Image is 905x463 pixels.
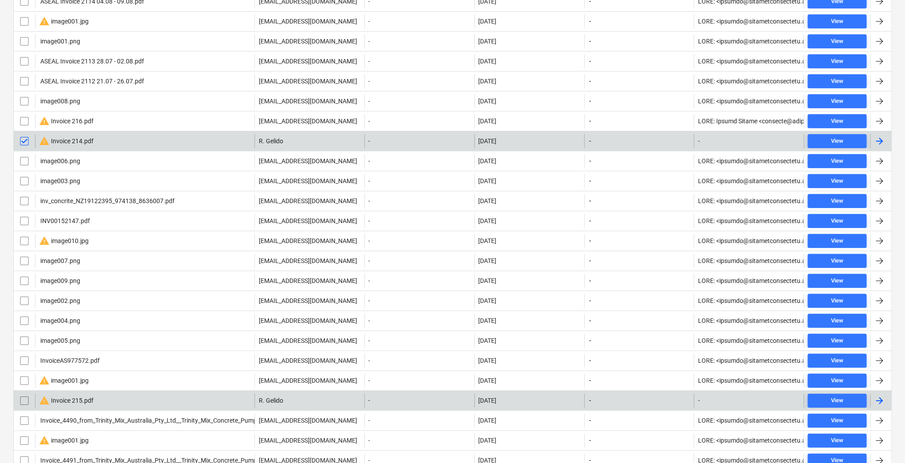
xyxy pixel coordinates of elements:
[258,17,357,26] p: [EMAIL_ADDRESS][DOMAIN_NAME]
[258,137,283,145] p: R. Gelido
[807,14,866,28] button: View
[478,437,496,444] div: [DATE]
[478,417,496,424] div: [DATE]
[364,14,474,28] div: -
[807,274,866,288] button: View
[831,156,843,166] div: View
[831,376,843,386] div: View
[588,157,592,165] span: -
[478,397,496,404] div: [DATE]
[831,236,843,246] div: View
[364,114,474,128] div: -
[588,316,592,325] span: -
[258,236,357,245] p: [EMAIL_ADDRESS][DOMAIN_NAME]
[588,77,592,86] span: -
[364,433,474,447] div: -
[831,436,843,446] div: View
[364,413,474,428] div: -
[831,256,843,266] div: View
[258,376,357,385] p: [EMAIL_ADDRESS][DOMAIN_NAME]
[831,196,843,206] div: View
[588,296,592,305] span: -
[698,397,699,404] div: -
[807,94,866,108] button: View
[807,134,866,148] button: View
[39,78,144,85] div: ASEAL Invoice 2112 21.07 - 26.07.pdf
[861,420,905,463] iframe: Chat Widget
[588,117,592,126] span: -
[478,237,496,244] div: [DATE]
[364,214,474,228] div: -
[478,98,496,105] div: [DATE]
[807,34,866,48] button: View
[831,416,843,426] div: View
[831,56,843,67] div: View
[39,375,89,386] div: image001.jpg
[807,214,866,228] button: View
[478,337,496,344] div: [DATE]
[807,433,866,447] button: View
[478,177,496,184] div: [DATE]
[364,154,474,168] div: -
[478,277,496,284] div: [DATE]
[364,373,474,388] div: -
[39,217,90,224] div: INV00152147.pdf
[258,117,357,126] p: [EMAIL_ADDRESS][DOMAIN_NAME]
[39,116,50,126] span: warning
[588,276,592,285] span: -
[588,216,592,225] span: -
[478,217,496,224] div: [DATE]
[588,236,592,245] span: -
[364,34,474,48] div: -
[831,336,843,346] div: View
[258,256,357,265] p: [EMAIL_ADDRESS][DOMAIN_NAME]
[831,16,843,27] div: View
[807,353,866,368] button: View
[588,196,592,205] span: -
[39,417,277,424] div: Invoice_4490_from_Trinity_Mix_Australia_Pty_Ltd__Trinity_Mix_Concrete_Pumping.pdf
[831,276,843,286] div: View
[364,194,474,208] div: -
[831,136,843,146] div: View
[831,36,843,47] div: View
[807,254,866,268] button: View
[831,76,843,86] div: View
[478,38,496,45] div: [DATE]
[478,357,496,364] div: [DATE]
[39,116,94,126] div: Invoice 216.pdf
[39,16,89,27] div: image001.jpg
[831,96,843,106] div: View
[39,58,144,65] div: ASEAL Invoice 2113 28.07 - 02.08.pdf
[39,277,80,284] div: image009.png
[478,18,496,25] div: [DATE]
[258,396,283,405] p: R. Gelido
[478,137,496,145] div: [DATE]
[39,235,89,246] div: image010.jpg
[364,254,474,268] div: -
[364,134,474,148] div: -
[258,336,357,345] p: [EMAIL_ADDRESS][DOMAIN_NAME]
[364,54,474,68] div: -
[588,37,592,46] span: -
[39,98,80,105] div: image008.png
[258,37,357,46] p: [EMAIL_ADDRESS][DOMAIN_NAME]
[588,356,592,365] span: -
[258,276,357,285] p: [EMAIL_ADDRESS][DOMAIN_NAME]
[478,58,496,65] div: [DATE]
[39,395,50,406] span: warning
[588,396,592,405] span: -
[39,395,94,406] div: Invoice 215.pdf
[807,154,866,168] button: View
[807,74,866,88] button: View
[258,97,357,106] p: [EMAIL_ADDRESS][DOMAIN_NAME]
[831,116,843,126] div: View
[364,274,474,288] div: -
[478,118,496,125] div: [DATE]
[588,57,592,66] span: -
[39,337,80,344] div: image005.png
[831,296,843,306] div: View
[807,114,866,128] button: View
[478,257,496,264] div: [DATE]
[807,194,866,208] button: View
